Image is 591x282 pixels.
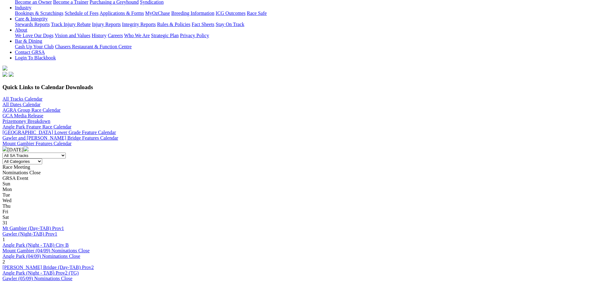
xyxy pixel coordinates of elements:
[2,135,118,141] a: Gawler and [PERSON_NAME] Bridge Features Calendar
[2,66,7,71] img: logo-grsa-white.png
[2,215,589,220] div: Sat
[151,33,179,38] a: Strategic Plan
[171,11,214,16] a: Breeding Information
[2,130,116,135] a: [GEOGRAPHIC_DATA] Lower Grade Feature Calendar
[2,119,50,124] a: Prizemoney Breakdown
[15,44,589,50] div: Bar & Dining
[51,22,91,27] a: Track Injury Rebate
[2,203,589,209] div: Thu
[2,187,589,192] div: Mon
[2,242,69,248] a: Angle Park (Night - TAB) City B
[2,176,589,181] div: GRSA Event
[180,33,209,38] a: Privacy Policy
[247,11,266,16] a: Race Safe
[55,44,132,49] a: Chasers Restaurant & Function Centre
[192,22,214,27] a: Fact Sheets
[2,265,94,270] a: [PERSON_NAME] Bridge (Day-TAB) Prov2
[15,22,589,27] div: Care & Integrity
[2,164,589,170] div: Race Meeting
[2,192,589,198] div: Tue
[2,141,72,146] a: Mount Gambier Features Calendar
[2,198,589,203] div: Wed
[2,276,72,281] a: Gawler (05/09) Nominations Close
[2,237,5,242] span: 1
[2,146,7,151] img: chevron-left-pager-white.svg
[216,22,244,27] a: Stay On Track
[2,270,79,275] a: Angle Park (Night - TAB) Prov2 (TG)
[2,84,589,91] h3: Quick Links to Calendar Downloads
[15,11,589,16] div: Industry
[2,96,43,102] a: All Tracks Calendar
[2,107,60,113] a: AGRA Group Race Calendar
[15,16,48,21] a: Care & Integrity
[2,248,90,253] a: Mount Gambier (04/09) Nominations Close
[15,33,589,38] div: About
[15,55,56,60] a: Login To Blackbook
[55,33,90,38] a: Vision and Values
[216,11,245,16] a: ICG Outcomes
[24,146,29,151] img: chevron-right-pager-white.svg
[124,33,150,38] a: Who We Are
[157,22,190,27] a: Rules & Policies
[2,146,589,153] div: [DATE]
[2,170,589,176] div: Nominations Close
[2,181,589,187] div: Sun
[2,209,589,215] div: Fri
[15,11,63,16] a: Bookings & Scratchings
[15,44,54,49] a: Cash Up Your Club
[9,72,14,77] img: twitter.svg
[2,220,7,225] span: 31
[2,102,41,107] a: All Dates Calendar
[92,33,106,38] a: History
[108,33,123,38] a: Careers
[2,254,80,259] a: Angle Park (04/09) Nominations Close
[2,124,71,129] a: Angle Park Feature Race Calendar
[2,226,64,231] a: Mt Gambier (Day-TAB) Prov1
[15,22,50,27] a: Stewards Reports
[15,5,31,10] a: Industry
[15,50,45,55] a: Contact GRSA
[2,113,43,118] a: GCA Media Release
[100,11,144,16] a: Applications & Forms
[2,231,57,236] a: Gawler (Night-TAB) Prov1
[145,11,170,16] a: MyOzChase
[15,33,53,38] a: We Love Our Dogs
[2,72,7,77] img: facebook.svg
[122,22,156,27] a: Integrity Reports
[92,22,121,27] a: Injury Reports
[2,259,5,264] span: 2
[65,11,98,16] a: Schedule of Fees
[15,27,27,33] a: About
[15,38,42,44] a: Bar & Dining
